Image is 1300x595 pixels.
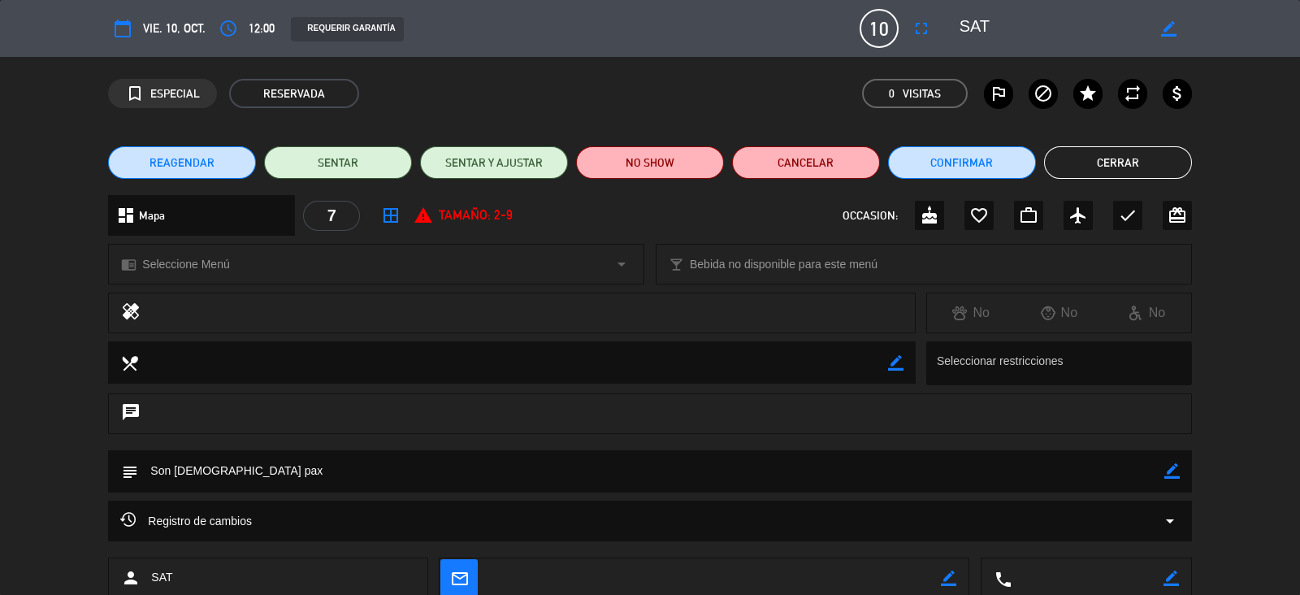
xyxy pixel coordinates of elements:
[121,302,141,324] i: healing
[142,255,229,274] span: Seleccione Menú
[414,206,433,225] i: report_problem
[912,19,931,38] i: fullscreen
[1068,206,1088,225] i: airplanemode_active
[1103,302,1190,324] div: No
[1123,84,1142,103] i: repeat
[1168,206,1187,225] i: card_giftcard
[264,146,412,179] button: SENTAR
[888,146,1036,179] button: Confirmar
[843,206,898,225] span: OCCASION:
[1168,84,1187,103] i: attach_money
[249,19,275,38] span: 12:00
[108,14,137,43] button: calendar_today
[1160,511,1180,531] i: arrow_drop_down
[1033,84,1053,103] i: block
[1164,463,1180,479] i: border_color
[113,19,132,38] i: calendar_today
[125,84,145,103] i: turned_in_not
[121,568,141,588] i: person
[927,302,1015,324] div: No
[214,14,243,43] button: access_time
[1118,206,1137,225] i: check
[903,85,941,103] em: Visitas
[303,201,360,231] div: 7
[149,154,214,172] span: REAGENDAR
[120,511,252,531] span: Registro de cambios
[420,146,568,179] button: SENTAR Y AJUSTAR
[941,571,956,586] i: border_color
[414,205,513,226] div: Tamaño: 2-9
[669,257,684,272] i: local_bar
[120,463,138,480] i: subject
[450,569,468,587] i: mail_outline
[1015,302,1103,324] div: No
[1161,21,1176,37] i: border_color
[229,79,359,108] span: RESERVADA
[116,206,136,225] i: dashboard
[969,206,989,225] i: favorite_border
[690,255,877,274] span: Bebida no disponible para este menú
[907,14,936,43] button: fullscreen
[1078,84,1098,103] i: star
[1163,571,1179,586] i: border_color
[889,85,895,103] span: 0
[150,85,200,103] span: ESPECIAL
[291,17,403,41] div: REQUERIR GARANTÍA
[120,354,138,371] i: local_dining
[1044,146,1192,179] button: Cerrar
[1019,206,1038,225] i: work_outline
[576,146,724,179] button: NO SHOW
[989,84,1008,103] i: outlined_flag
[139,206,165,225] span: Mapa
[732,146,880,179] button: Cancelar
[994,570,1012,588] i: local_phone
[612,254,631,274] i: arrow_drop_down
[381,206,401,225] i: border_all
[888,355,903,371] i: border_color
[920,206,939,225] i: cake
[121,257,136,272] i: chrome_reader_mode
[121,402,141,425] i: chat
[860,9,899,48] span: 10
[219,19,238,38] i: access_time
[108,146,256,179] button: REAGENDAR
[143,19,206,38] span: vie. 10, oct.
[151,568,172,587] span: SAT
